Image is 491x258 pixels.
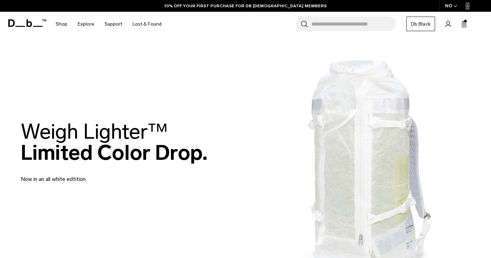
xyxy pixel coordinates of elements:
[21,119,168,144] span: Weigh Lighter™
[21,121,208,163] h2: Limited Color Drop.
[50,12,167,36] nav: Main Navigation
[78,12,94,36] a: Explore
[406,17,435,31] a: Db Black
[133,12,162,36] a: Lost & Found
[164,3,327,9] a: 10% OFF YOUR FIRST PURCHASE FOR DB [DEMOGRAPHIC_DATA] MEMBERS
[21,167,186,183] p: Now in an all white edtition.
[56,12,67,36] a: Shop
[105,12,122,36] a: Support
